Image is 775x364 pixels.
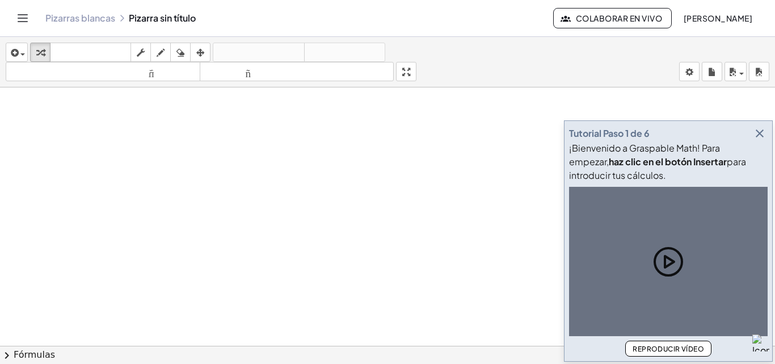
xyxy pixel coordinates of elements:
font: rehacer [307,47,382,58]
font: deshacer [216,47,302,58]
font: Colaborar en vivo [576,13,662,23]
font: teclado [53,47,128,58]
font: [PERSON_NAME] [684,13,752,23]
font: Reproducir vídeo [633,345,704,353]
button: Colaborar en vivo [553,8,672,28]
button: tamaño_del_formato [200,62,394,81]
button: teclado [50,43,131,62]
button: tamaño_del_formato [6,62,200,81]
font: ¡Bienvenido a Graspable Math! Para empezar, [569,142,720,168]
button: deshacer [213,43,305,62]
font: tamaño_del_formato [203,66,391,77]
font: Tutorial Paso 1 de 6 [569,127,650,139]
font: Fórmulas [14,349,55,360]
font: tamaño_del_formato [9,66,197,77]
a: Pizarras blancas [45,12,115,24]
button: Cambiar navegación [14,9,32,27]
button: [PERSON_NAME] [674,8,761,28]
font: haz clic en el botón Insertar [609,156,727,168]
button: Reproducir vídeo [625,341,711,357]
button: rehacer [304,43,385,62]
